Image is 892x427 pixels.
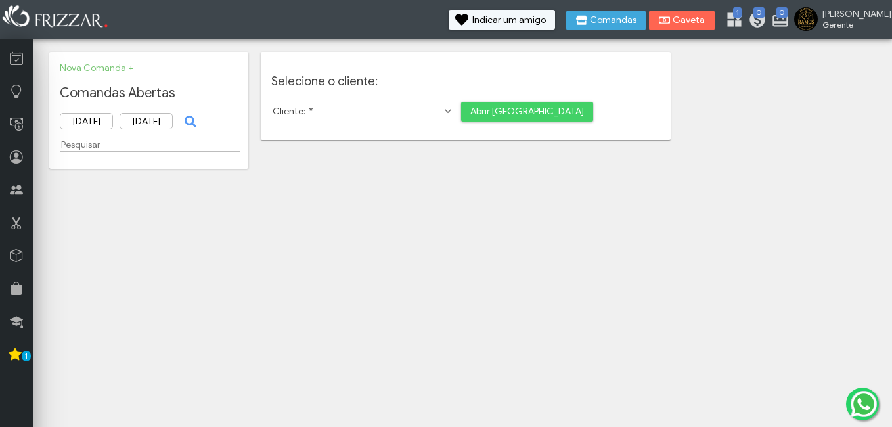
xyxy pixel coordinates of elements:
span: 1 [22,351,31,361]
span: 0 [776,7,788,18]
span: [PERSON_NAME] [822,9,881,20]
span: 0 [753,7,765,18]
a: [PERSON_NAME] Gerente [794,7,885,34]
span: ui-button [189,112,190,131]
a: 0 [748,11,761,32]
img: whatsapp.png [848,388,880,420]
span: Comandas [590,16,636,25]
span: 1 [733,7,742,18]
a: 0 [771,11,784,32]
button: ui-button [179,112,199,131]
input: Pesquisar [60,138,240,152]
h3: Selecione o cliente: [271,74,661,89]
a: 1 [725,11,738,32]
span: Abrir [GEOGRAPHIC_DATA] [470,102,584,122]
input: Data Final [120,113,173,129]
a: Nova Comanda + [60,62,133,74]
span: Gerente [822,20,881,30]
span: Gaveta [673,16,705,25]
span: Indicar um amigo [472,16,546,25]
h2: Comandas Abertas [60,85,238,101]
button: Indicar um amigo [449,10,555,30]
button: Comandas [566,11,646,30]
button: Gaveta [649,11,715,30]
label: Cliente: [273,106,314,117]
button: Show Options [441,104,455,118]
button: Abrir [GEOGRAPHIC_DATA] [461,102,593,122]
